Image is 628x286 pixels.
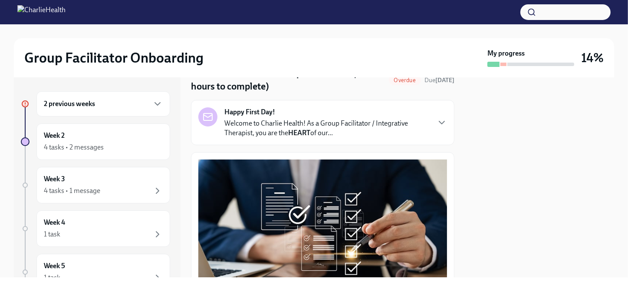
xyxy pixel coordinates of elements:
div: 2 previous weeks [36,91,170,116]
span: Due [424,76,454,84]
a: Week 34 tasks • 1 message [21,167,170,203]
a: Week 24 tasks • 2 messages [21,123,170,160]
h3: 14% [581,50,604,66]
div: 4 tasks • 1 message [44,186,100,196]
strong: Happy First Day! [224,107,275,117]
a: Week 41 task [21,210,170,247]
h6: Week 2 [44,131,65,140]
h6: Week 5 [44,261,65,271]
div: 4 tasks • 2 messages [44,143,104,152]
strong: HEART [288,129,310,137]
p: Welcome to Charlie Health! As a Group Facilitator / Integrative Therapist, you are the of our... [224,119,430,138]
img: CharlieHealth [17,5,66,19]
strong: My progress [487,49,525,58]
div: 1 task [44,273,60,283]
h6: 2 previous weeks [44,99,95,109]
span: Overdue [389,77,421,83]
div: 1 task [44,229,60,239]
h2: Group Facilitator Onboarding [24,49,204,67]
h4: Week One: Essential Compliance Tasks (~6.5 hours to complete) [191,67,385,93]
h6: Week 4 [44,218,65,227]
h6: Week 3 [44,174,65,184]
strong: [DATE] [435,76,454,84]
